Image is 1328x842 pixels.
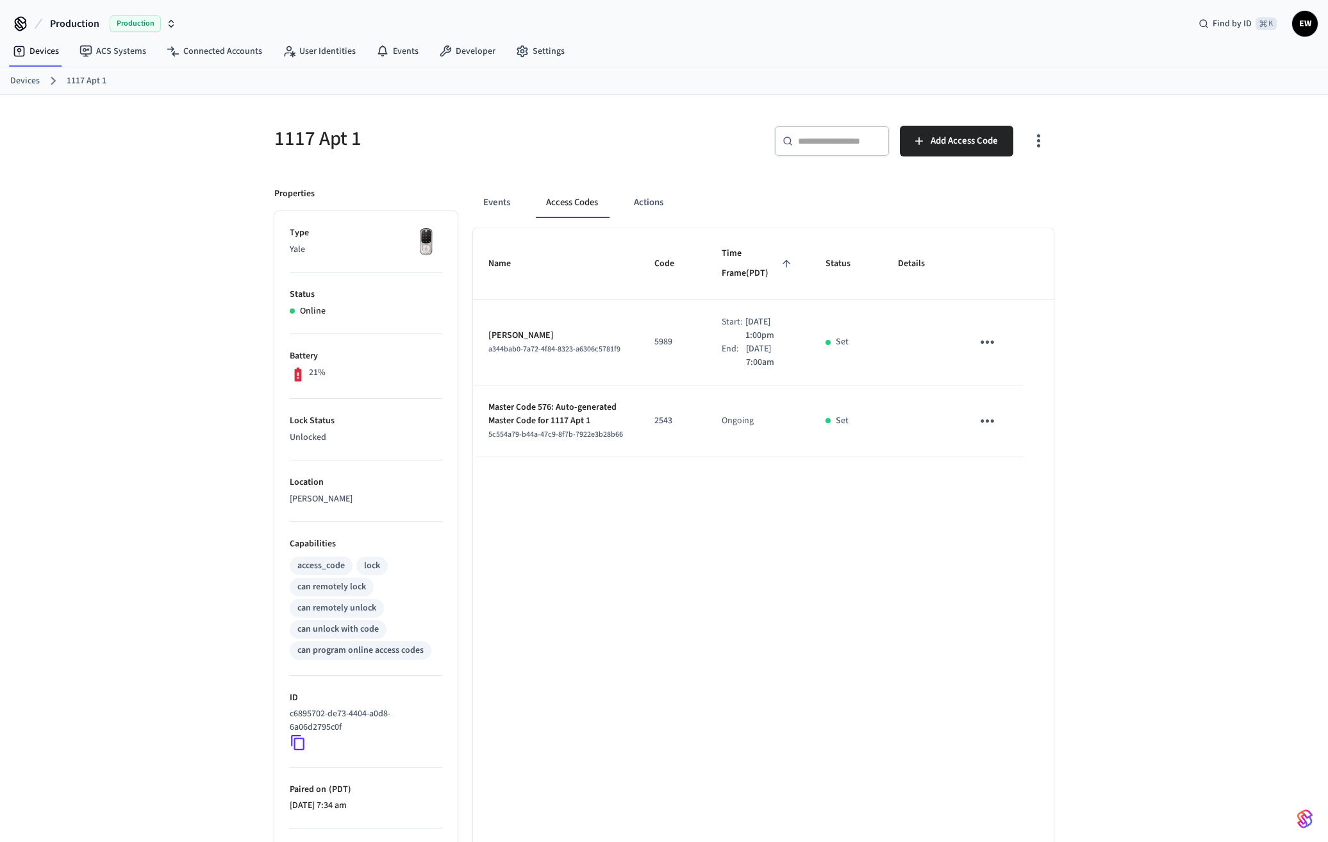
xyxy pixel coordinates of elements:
[297,623,379,636] div: can unlock with code
[364,559,380,573] div: lock
[290,476,442,489] p: Location
[366,40,429,63] a: Events
[290,414,442,428] p: Lock Status
[156,40,272,63] a: Connected Accounts
[536,187,608,218] button: Access Codes
[1256,17,1277,30] span: ⌘ K
[706,385,809,457] td: Ongoing
[745,316,794,342] p: [DATE] 1:00pm
[836,335,849,349] p: Set
[309,366,326,380] p: 21%
[722,316,745,342] div: Start:
[290,288,442,301] p: Status
[3,40,69,63] a: Devices
[746,342,795,369] p: [DATE] 7:00am
[429,40,506,63] a: Developer
[488,401,624,428] p: Master Code 576: Auto-generated Master Code for 1117 Apt 1
[624,187,674,218] button: Actions
[272,40,366,63] a: User Identities
[290,431,442,444] p: Unlocked
[110,15,161,32] span: Production
[826,254,867,274] span: Status
[290,243,442,257] p: Yale
[297,602,376,615] div: can remotely unlock
[274,187,315,201] p: Properties
[290,493,442,506] p: [PERSON_NAME]
[10,74,40,88] a: Devices
[488,329,624,342] p: [PERSON_NAME]
[654,254,691,274] span: Code
[290,537,442,551] p: Capabilities
[473,187,520,218] button: Events
[473,187,1054,218] div: ant example
[654,335,691,349] p: 5989
[300,305,326,318] p: Online
[290,349,442,363] p: Battery
[1213,17,1252,30] span: Find by ID
[297,580,366,594] div: can remotely lock
[1292,11,1318,37] button: EW
[290,707,437,734] p: c6895702-de73-4404-a0d8-6a06d2795c0f
[506,40,575,63] a: Settings
[290,226,442,240] p: Type
[722,342,745,369] div: End:
[488,254,527,274] span: Name
[836,414,849,428] p: Set
[297,644,424,657] div: can program online access codes
[1293,12,1316,35] span: EW
[1188,12,1287,35] div: Find by ID⌘ K
[488,344,620,355] span: a344bab0-7a72-4f84-8323-a6306c5781f9
[50,16,99,31] span: Production
[290,691,442,705] p: ID
[410,226,442,258] img: Yale Assure Touchscreen Wifi Smart Lock, Satin Nickel, Front
[274,126,656,152] h5: 1117 Apt 1
[654,414,691,428] p: 2543
[1297,809,1313,829] img: SeamLogoGradient.69752ec5.svg
[898,254,942,274] span: Details
[67,74,106,88] a: 1117 Apt 1
[931,133,998,149] span: Add Access Code
[326,783,351,796] span: ( PDT )
[290,783,442,796] p: Paired on
[69,40,156,63] a: ACS Systems
[900,126,1013,156] button: Add Access Code
[722,244,794,284] span: Time Frame(PDT)
[488,429,623,440] span: 5c554a79-b44a-47c9-8f7b-7922e3b28b66
[290,799,442,813] p: [DATE] 7:34 am
[297,559,345,573] div: access_code
[473,228,1054,457] table: sticky table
